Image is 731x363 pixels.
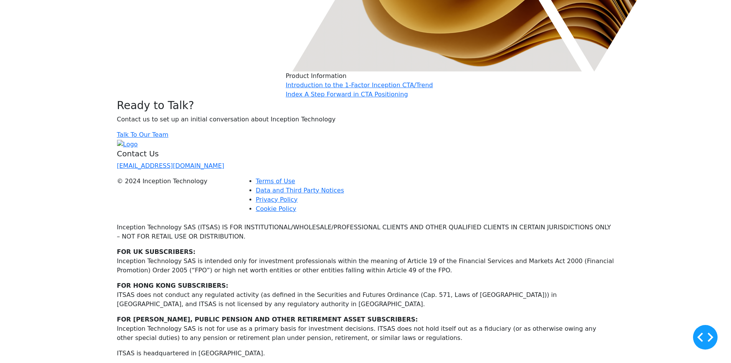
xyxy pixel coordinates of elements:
[117,290,614,309] p: ITSAS does not conduct any regulated activity (as defined in the Securities and Futures Ordinance...
[256,196,298,203] a: Privacy Policy
[117,282,229,289] strong: FOR HONG KONG SUBSCRIBERS:
[117,149,234,158] h5: Contact Us
[117,177,234,186] div: © 2024 Inception Technology
[286,72,347,80] span: Product Information
[117,223,614,241] p: Inception Technology SAS (ITSAS) IS FOR INSTITUTIONAL/WHOLESALE/PROFESSIONAL CLIENTS AND OTHER QU...
[256,205,296,212] a: Cookie Policy
[117,257,614,275] p: Inception Technology SAS is intended only for investment professionals within the meaning of Arti...
[256,187,344,194] a: Data and Third Party Notices
[117,324,614,343] p: Inception Technology SAS is not for use as a primary basis for investment decisions. ITSAS does n...
[117,140,138,149] img: Logo
[117,131,168,138] a: Talk To Our Team
[117,316,418,323] strong: FOR [PERSON_NAME], PUBLIC PENSION AND OTHER RETIREMENT ASSET SUBSCRIBERS:
[286,81,433,98] a: Introduction to the 1-Factor Inception CTA/Trend Index A Step Forward in CTA Positioning
[117,115,614,124] p: Contact us to set up an initial conversation about Inception Technology
[117,349,614,358] p: ITSAS is headquartered in [GEOGRAPHIC_DATA].
[117,99,614,112] h3: Ready to Talk?
[256,177,295,185] a: Terms of Use
[117,248,196,255] strong: FOR UK SUBSCRIBERS:
[117,162,224,169] a: [EMAIL_ADDRESS][DOMAIN_NAME]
